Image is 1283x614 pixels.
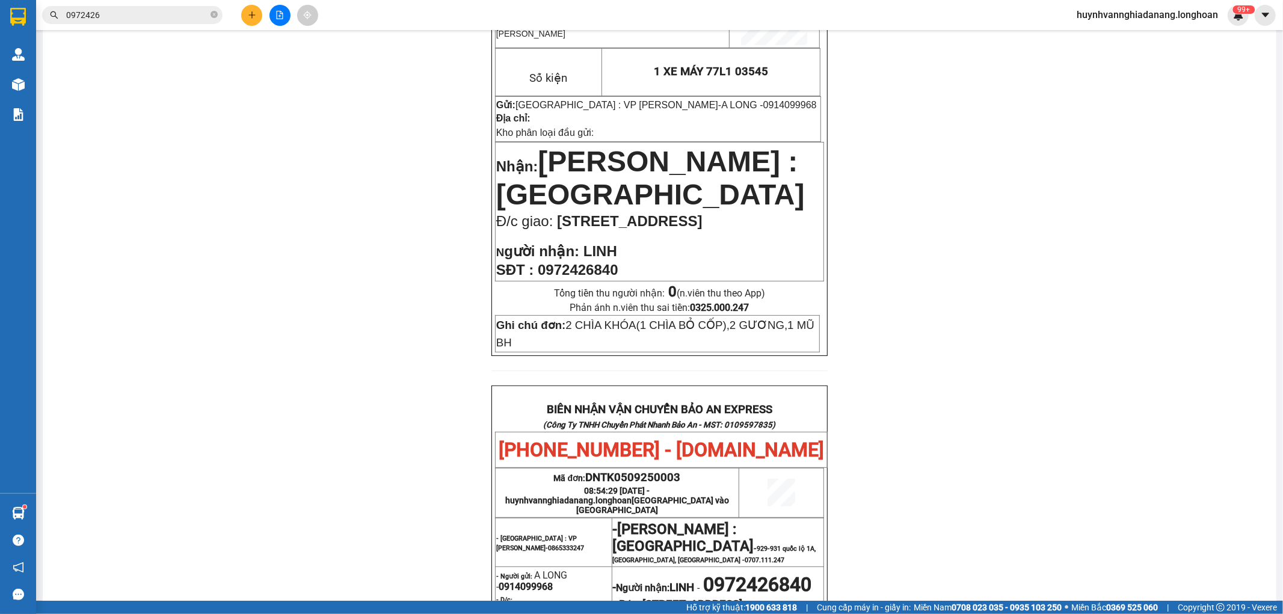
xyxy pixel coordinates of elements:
[496,319,566,331] strong: Ghi chú đơn:
[668,283,677,300] strong: 0
[496,29,565,38] span: [PERSON_NAME]
[12,507,25,520] img: warehouse-icon
[496,596,512,604] strong: - D/c:
[275,11,284,19] span: file-add
[16,17,241,31] strong: BIÊN NHẬN VẬN CHUYỂN BẢO AN EXPRESS
[248,11,256,19] span: plus
[12,108,25,121] img: solution-icon
[13,562,24,573] span: notification
[817,601,911,614] span: Cung cấp máy in - giấy in:
[554,473,681,483] span: Mã đơn:
[1167,601,1169,614] span: |
[13,535,24,546] span: question-circle
[718,100,817,110] span: -
[914,601,1062,614] span: Miền Nam
[745,556,785,564] span: 0707.111.247
[529,72,567,85] span: Số kiện
[1233,10,1244,20] img: icon-new-feature
[1255,5,1276,26] button: caret-down
[745,603,797,612] strong: 1900 633 818
[496,262,534,278] strong: SĐT :
[1106,603,1158,612] strong: 0369 525 060
[211,10,218,21] span: close-circle
[585,471,680,484] span: DNTK0509250003
[806,601,808,614] span: |
[704,573,812,596] span: 0972426840
[613,527,816,564] span: -
[496,127,594,138] span: Kho phân loại đầu gửi:
[505,496,729,515] span: huynhvannghiadanang.longhoan
[504,243,579,259] span: gười nhận:
[548,544,584,552] span: 0865333247
[496,569,567,592] span: A LONG -
[496,246,579,259] strong: N
[613,545,816,564] span: 929-931 quốc lộ 1A, [GEOGRAPHIC_DATA], [GEOGRAPHIC_DATA] -
[1260,10,1271,20] span: caret-down
[613,521,618,538] span: -
[12,78,25,91] img: warehouse-icon
[576,496,729,515] span: [GEOGRAPHIC_DATA] vào [GEOGRAPHIC_DATA]
[557,213,702,229] span: [STREET_ADDRESS]
[505,486,729,515] span: 08:54:29 [DATE] -
[499,581,553,592] span: 0914099968
[13,34,245,43] strong: (Công Ty TNHH Chuyển Phát Nhanh Bảo An - MST: 0109597835)
[686,601,797,614] span: Hỗ trợ kỹ thuật:
[269,5,291,26] button: file-add
[1216,603,1225,612] span: copyright
[10,8,26,26] img: logo-vxr
[496,158,538,174] span: Nhận:
[570,302,749,313] span: Phản ánh n.viên thu sai tiền:
[496,100,515,110] strong: Gửi:
[496,213,557,229] span: Đ/c giao:
[695,582,704,594] span: -
[613,581,695,594] strong: -
[211,11,218,18] span: close-circle
[241,5,262,26] button: plus
[23,505,26,509] sup: 1
[515,100,718,110] span: [GEOGRAPHIC_DATA] : VP [PERSON_NAME]
[613,598,640,611] strong: - D/c:
[690,302,749,313] strong: 0325.000.247
[543,420,775,429] strong: (Công Ty TNHH Chuyển Phát Nhanh Bảo An - MST: 0109597835)
[496,573,532,580] strong: - Người gửi:
[670,581,695,594] span: LINH
[303,11,312,19] span: aim
[668,287,765,299] span: (n.viên thu theo App)
[643,598,743,611] strong: [STREET_ADDRESS]
[583,243,617,259] span: LINH
[50,11,58,19] span: search
[763,100,817,110] span: 0914099968
[297,5,318,26] button: aim
[1071,601,1158,614] span: Miền Bắc
[496,535,584,552] span: - [GEOGRAPHIC_DATA] : VP [PERSON_NAME]-
[617,582,695,594] span: Người nhận:
[43,47,216,93] span: [PHONE_NUMBER] - [DOMAIN_NAME]
[496,113,531,123] strong: Địa chỉ:
[721,100,816,110] span: A LONG -
[12,48,25,61] img: warehouse-icon
[613,521,754,554] span: [PERSON_NAME] : [GEOGRAPHIC_DATA]
[499,438,824,461] span: [PHONE_NUMBER] - [DOMAIN_NAME]
[13,589,24,600] span: message
[66,8,208,22] input: Tìm tên, số ĐT hoặc mã đơn
[654,65,768,78] span: 1 XE MÁY 77L1 03545
[952,603,1062,612] strong: 0708 023 035 - 0935 103 250
[554,287,765,299] span: Tổng tiền thu người nhận:
[547,403,772,416] strong: BIÊN NHẬN VẬN CHUYỂN BẢO AN EXPRESS
[1065,605,1068,610] span: ⚪️
[1232,5,1255,14] sup: 221
[496,146,805,210] span: [PERSON_NAME] : [GEOGRAPHIC_DATA]
[1067,7,1228,22] span: huynhvannghiadanang.longhoan
[496,319,814,349] span: 2 CHÌA KHÓA(1 CHÌA BỎ CỐP),2 GƯƠNG,1 MŨ BH
[538,262,618,278] span: 0972426840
